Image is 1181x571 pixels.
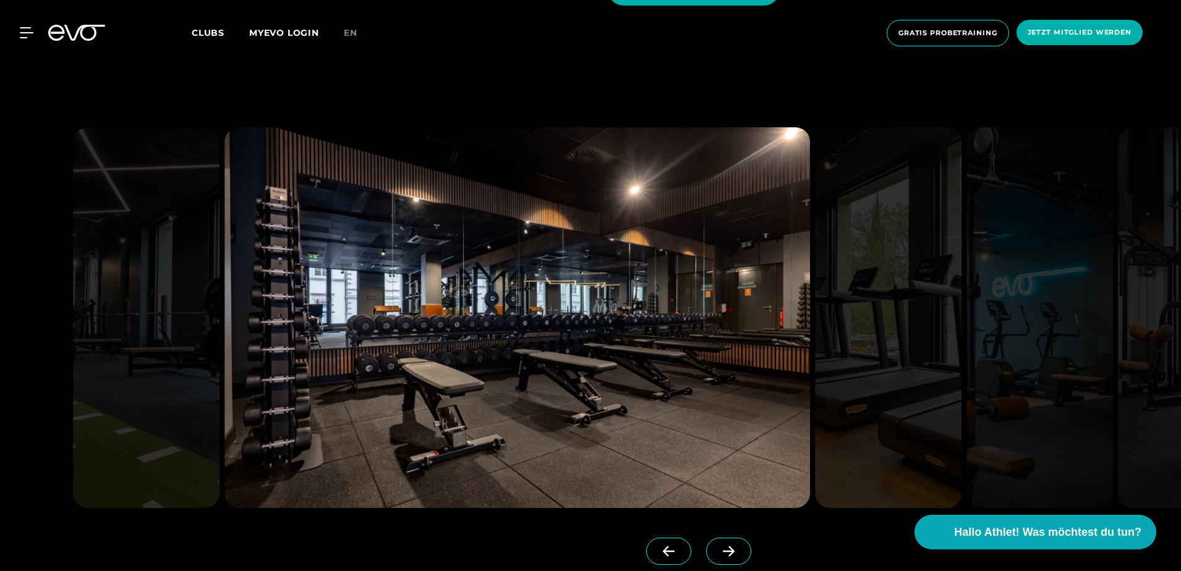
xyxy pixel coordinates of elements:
span: Hallo Athlet! Was möchtest du tun? [954,524,1141,541]
span: Clubs [192,27,224,38]
a: Clubs [192,27,249,38]
a: Jetzt Mitglied werden [1013,20,1146,46]
span: Jetzt Mitglied werden [1028,27,1132,38]
img: evofitness [73,127,220,508]
span: Gratis Probetraining [898,28,997,38]
a: en [344,26,372,40]
span: en [344,27,357,38]
a: Gratis Probetraining [883,20,1013,46]
img: evofitness [815,127,961,508]
img: evofitness [224,127,810,508]
a: MYEVO LOGIN [249,27,319,38]
img: evofitness [966,127,1113,508]
button: Hallo Athlet! Was möchtest du tun? [915,515,1156,549]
